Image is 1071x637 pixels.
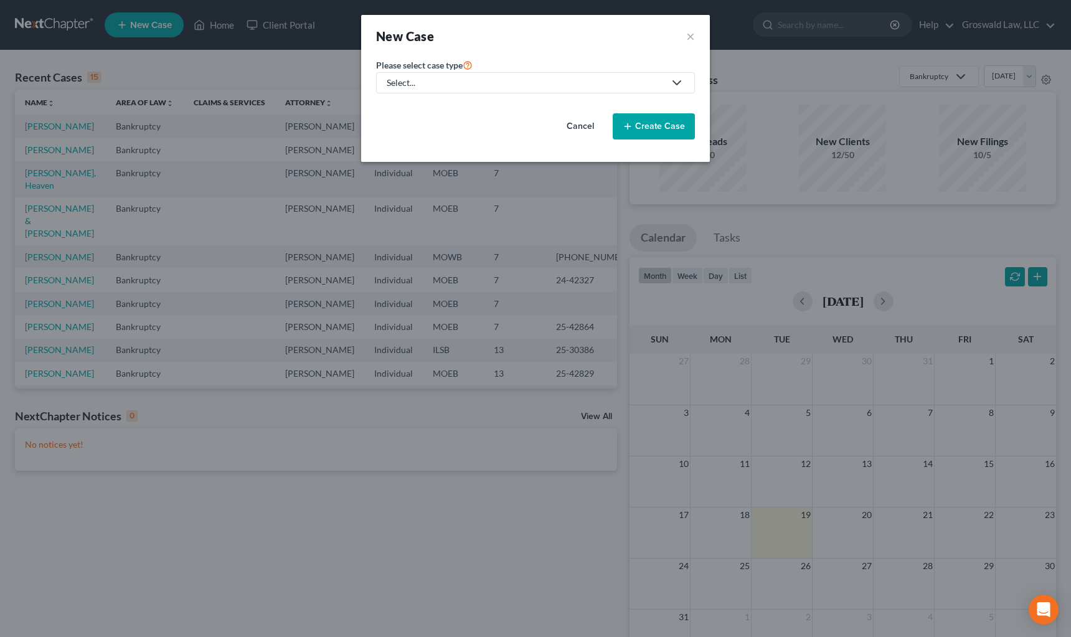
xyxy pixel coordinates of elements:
button: × [686,27,695,45]
div: Select... [387,77,664,89]
strong: New Case [376,29,434,44]
button: Create Case [613,113,695,139]
button: Cancel [553,114,608,139]
div: Open Intercom Messenger [1029,595,1059,625]
span: Please select case type [376,60,463,70]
